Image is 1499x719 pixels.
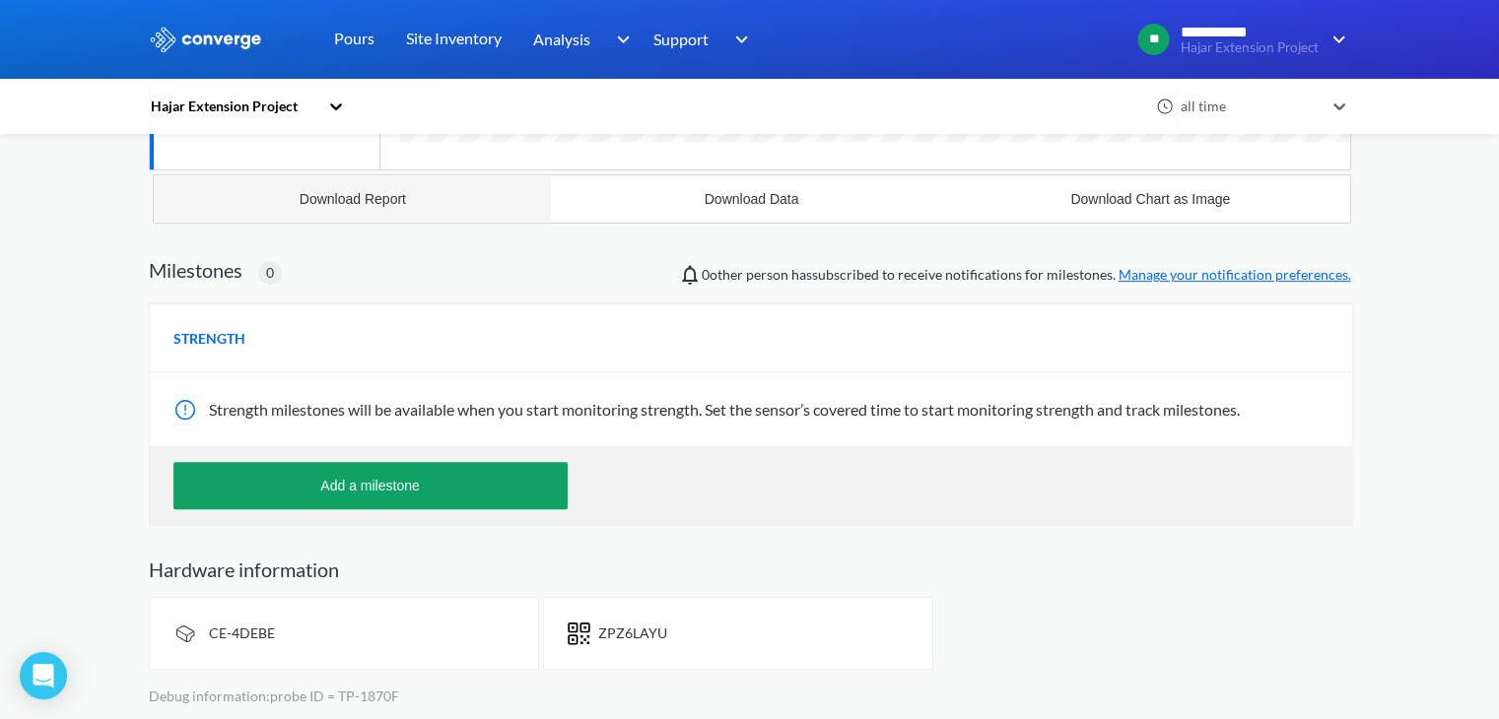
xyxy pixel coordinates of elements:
span: Support [653,27,709,51]
button: Download Report [154,175,553,223]
span: Analysis [533,27,590,51]
img: icon-short-text.svg [568,621,590,645]
button: Add a milestone [173,462,568,509]
a: Manage your notification preferences. [1119,266,1351,283]
div: all time [1176,96,1324,117]
img: logo_ewhite.svg [149,27,263,52]
button: Download Data [552,175,951,223]
img: icon-clock.svg [1156,98,1174,115]
span: Hajar Extension Project [1181,40,1320,55]
img: signal-icon.svg [173,621,197,645]
img: notifications-icon.svg [678,263,702,287]
div: Hajar Extension Project [149,96,318,117]
img: downArrow.svg [603,28,635,51]
p: Debug information: probe ID = TP-1870F [149,686,1351,707]
span: STRENGTH [173,328,245,350]
div: Download Report [300,191,406,207]
div: Open Intercom Messenger [20,652,67,699]
h2: Hardware information [149,557,1351,581]
span: 0 other [702,266,743,283]
img: downArrow.svg [1320,28,1351,51]
img: downArrow.svg [722,28,754,51]
span: person has subscribed to receive notifications for milestones. [702,264,1351,286]
div: Download Chart as Image [1070,191,1230,207]
button: Download Chart as Image [951,175,1350,223]
span: Strength milestones will be available when you start monitoring strength. Set the sensor’s covere... [209,400,1240,419]
div: Download Data [705,191,799,207]
span: 0 [266,262,274,284]
h2: Milestones [149,258,242,282]
span: CE-4DEBE [209,624,275,641]
span: ZPZ6LAYU [598,624,667,641]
